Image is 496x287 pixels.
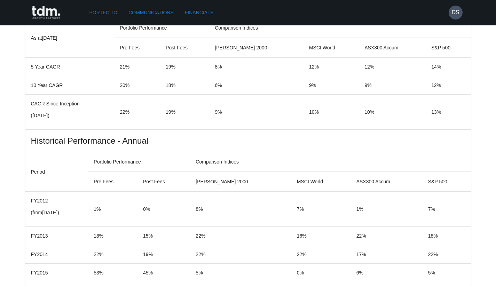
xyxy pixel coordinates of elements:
[25,58,115,76] td: 5 Year CAGR
[25,264,88,282] td: FY2015
[190,172,291,192] th: [PERSON_NAME] 2000
[88,245,137,264] td: 22%
[88,192,137,227] td: 1%
[25,95,115,130] td: CAGR Since Inception
[25,192,88,227] td: FY2012
[426,38,471,58] th: S&P 500
[351,192,423,227] td: 1%
[31,112,109,119] p: ( [DATE] )
[451,8,459,17] h6: DS
[351,227,423,245] td: 22%
[291,227,351,245] td: 16%
[423,245,471,264] td: 22%
[304,76,359,95] td: 9%
[88,264,137,282] td: 53%
[209,58,304,76] td: 8%
[114,58,160,76] td: 21%
[359,95,426,130] td: 10%
[359,76,426,95] td: 9%
[137,264,190,282] td: 45%
[160,76,209,95] td: 18%
[304,38,359,58] th: MSCI World
[291,264,351,282] td: 0%
[160,38,209,58] th: Post Fees
[426,95,471,130] td: 13%
[182,6,216,19] a: Financials
[209,95,304,130] td: 9%
[209,18,471,38] th: Comparison Indices
[114,95,160,130] td: 22%
[359,38,426,58] th: ASX300 Accum
[126,6,176,19] a: Communications
[423,172,471,192] th: S&P 500
[137,245,190,264] td: 19%
[291,192,351,227] td: 7%
[137,227,190,245] td: 15%
[304,58,359,76] td: 12%
[351,245,423,264] td: 17%
[351,172,423,192] th: ASX300 Accum
[25,227,88,245] td: FY2013
[190,264,291,282] td: 5%
[25,76,115,95] td: 10 Year CAGR
[190,245,291,264] td: 22%
[304,95,359,130] td: 10%
[190,227,291,245] td: 22%
[31,209,83,216] p: (from [DATE] )
[291,245,351,264] td: 22%
[423,264,471,282] td: 5%
[114,18,209,38] th: Portfolio Performance
[291,172,351,192] th: MSCI World
[137,172,190,192] th: Post Fees
[426,76,471,95] td: 12%
[190,152,471,172] th: Comparison Indices
[88,227,137,245] td: 18%
[88,172,137,192] th: Pre Fees
[423,227,471,245] td: 18%
[190,192,291,227] td: 8%
[423,192,471,227] td: 7%
[25,152,88,192] th: Period
[88,152,190,172] th: Portfolio Performance
[359,58,426,76] td: 12%
[160,58,209,76] td: 19%
[351,264,423,282] td: 6%
[31,34,109,42] p: As at [DATE]
[209,38,304,58] th: [PERSON_NAME] 2000
[160,95,209,130] td: 19%
[87,6,120,19] a: Portfolio
[25,245,88,264] td: FY2014
[137,192,190,227] td: 0%
[114,76,160,95] td: 20%
[449,6,463,19] button: DS
[114,38,160,58] th: Pre Fees
[31,135,465,146] span: Historical Performance - Annual
[209,76,304,95] td: 6%
[426,58,471,76] td: 14%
